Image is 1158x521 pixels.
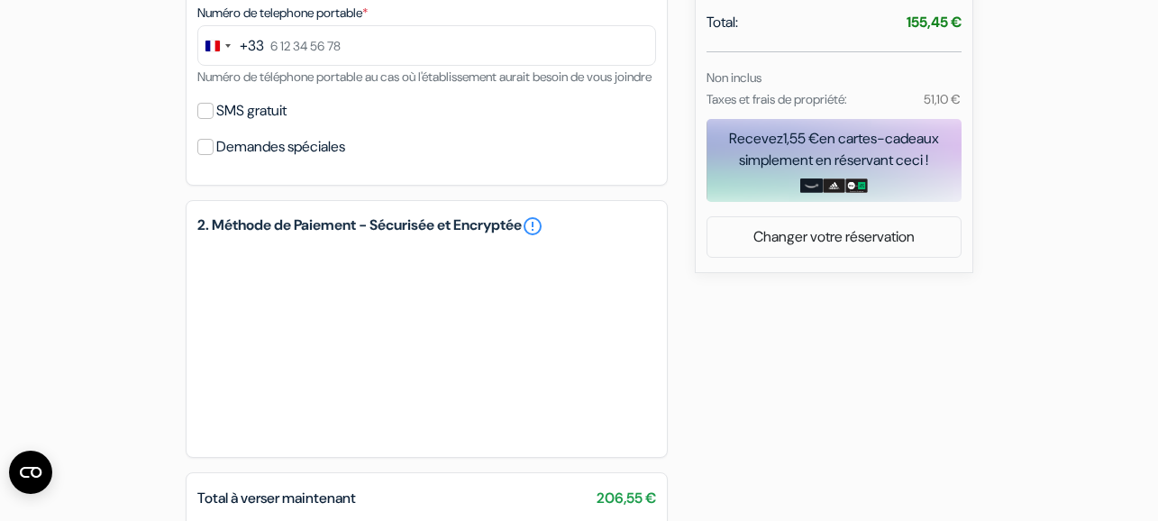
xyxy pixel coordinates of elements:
[845,178,868,193] img: uber-uber-eats-card.png
[783,129,819,148] span: 1,55 €
[197,489,356,507] span: Total à verser maintenant
[197,69,652,85] small: Numéro de téléphone portable au cas où l'établissement aurait besoin de vous joindre
[707,69,761,86] small: Non inclus
[194,241,660,446] iframe: Cadre de saisie sécurisé pour le paiement
[597,488,656,509] span: 206,55 €
[707,12,738,33] span: Total:
[522,215,543,237] a: error_outline
[707,91,847,107] small: Taxes et frais de propriété:
[197,215,656,237] h5: 2. Méthode de Paiement - Sécurisée et Encryptée
[240,35,264,57] div: +33
[197,4,368,23] label: Numéro de telephone portable
[216,134,345,160] label: Demandes spéciales
[924,91,961,107] small: 51,10 €
[907,13,962,32] strong: 155,45 €
[707,220,961,254] a: Changer votre réservation
[216,98,287,123] label: SMS gratuit
[198,26,264,65] button: Change country, selected France (+33)
[800,178,823,193] img: amazon-card-no-text.png
[823,178,845,193] img: adidas-card.png
[707,128,962,171] div: Recevez en cartes-cadeaux simplement en réservant ceci !
[9,451,52,494] button: Ouvrir le widget CMP
[197,25,656,66] input: 6 12 34 56 78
